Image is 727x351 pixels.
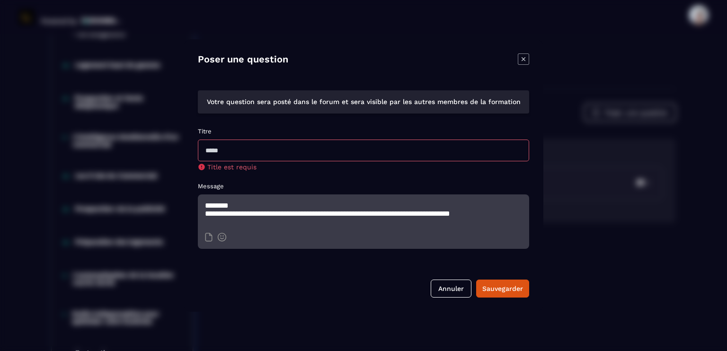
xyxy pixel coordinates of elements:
[198,97,529,106] p: Votre question sera posté dans le forum et sera visible par les autres membres de la formation
[198,183,529,190] p: Message
[482,284,523,293] div: Sauvegarder
[476,280,529,298] button: Sauvegarder
[207,163,257,171] span: Title est requis
[198,53,288,67] h4: Poser une question
[198,128,529,135] p: Titre
[431,280,471,298] button: Annuler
